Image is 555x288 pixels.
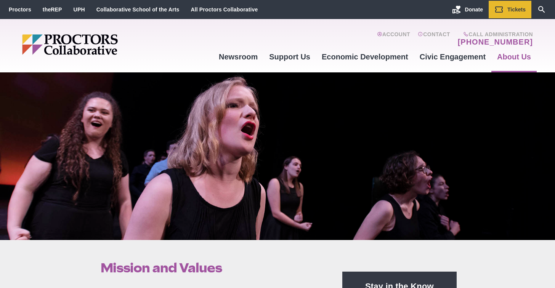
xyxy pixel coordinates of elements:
[507,6,526,13] span: Tickets
[491,46,537,67] a: About Us
[458,37,533,46] a: [PHONE_NUMBER]
[43,6,62,13] a: theREP
[418,31,450,46] a: Contact
[101,261,325,275] h1: Mission and Values
[263,46,316,67] a: Support Us
[446,1,489,18] a: Donate
[456,31,533,37] span: Call Administration
[531,1,552,18] a: Search
[489,1,531,18] a: Tickets
[22,34,176,55] img: Proctors logo
[377,31,410,46] a: Account
[213,46,263,67] a: Newsroom
[9,6,31,13] a: Proctors
[96,6,180,13] a: Collaborative School of the Arts
[191,6,258,13] a: All Proctors Collaborative
[414,46,491,67] a: Civic Engagement
[465,6,483,13] span: Donate
[74,6,85,13] a: UPH
[316,46,414,67] a: Economic Development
